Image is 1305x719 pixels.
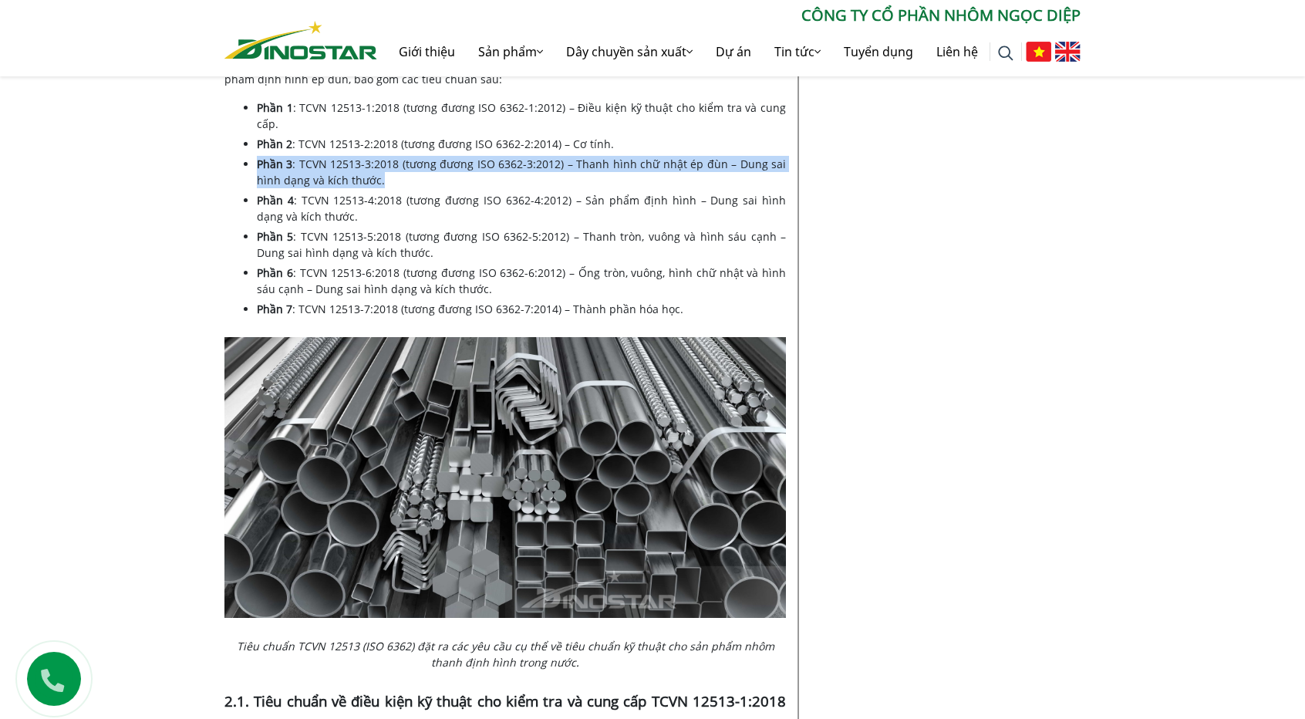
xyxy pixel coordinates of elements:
img: English [1055,42,1081,62]
a: Dự án [704,27,763,76]
span: Bộ tiêu chuẩn TCVN 12513 (ISO 6362), Nhôm và hợp kim nhôm gia công áp lực – Que/thanh, ống và sản... [224,56,786,86]
a: Tuyển dụng [832,27,925,76]
b: Phần 5 [257,229,293,244]
a: Giới thiệu [387,27,467,76]
a: Sản phẩm [467,27,555,76]
a: Liên hệ [925,27,990,76]
span: : TCVN 12513-2:2018 (tương đương ISO 6362-2:2014) – Cơ tính. [292,137,614,151]
b: Phần 1 [257,100,293,115]
span: : TCVN 12513-1:2018 (tương đương ISO 6362-1:2012) – Điều kiện kỹ thuật cho kiểm tra và cung cấp. [257,100,786,131]
p: CÔNG TY CỔ PHẦN NHÔM NGỌC DIỆP [377,4,1081,27]
b: Phần 2 [257,137,292,151]
img: Tiếng Việt [1026,42,1051,62]
b: Phần 3 [257,157,292,171]
span: : TCVN 12513-3:2018 (tương đương ISO 6362-3:2012) – Thanh hình chữ nhật ép đùn – Dung sai hình dạ... [257,157,786,187]
a: Dây chuyền sản xuất [555,27,704,76]
span: : TCVN 12513-6:2018 (tương đương ISO 6362-6:2012) – Ống tròn, vuông, hình chữ nhật và hình sáu cạ... [257,265,786,296]
a: Tin tức [763,27,832,76]
span: : TCVN 12513-4:2018 (tương đương ISO 6362-4:2012) – Sản phẩm định hình – Dung sai hình dạng và kí... [257,193,786,224]
b: Phần 6 [257,265,293,280]
img: Nhôm Dinostar [224,21,377,59]
b: Phần 7 [257,302,292,316]
img: search [998,46,1013,61]
span: : TCVN 12513-7:2018 (tương đương ISO 6362-7:2014) – Thành phần hóa học. [292,302,683,316]
b: Phần 4 [257,193,294,208]
span: Tiêu chuẩn TCVN 12513 (ISO 6362) đặt ra các yêu cầu cụ thể về tiêu chuẩn kỹ thuật cho sản phẩm nh... [237,639,774,670]
span: : TCVN 12513-5:2018 (tương đương ISO 6362-5:2012) – Thanh tròn, vuông và hình sáu cạnh – Dung sai... [257,229,786,260]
